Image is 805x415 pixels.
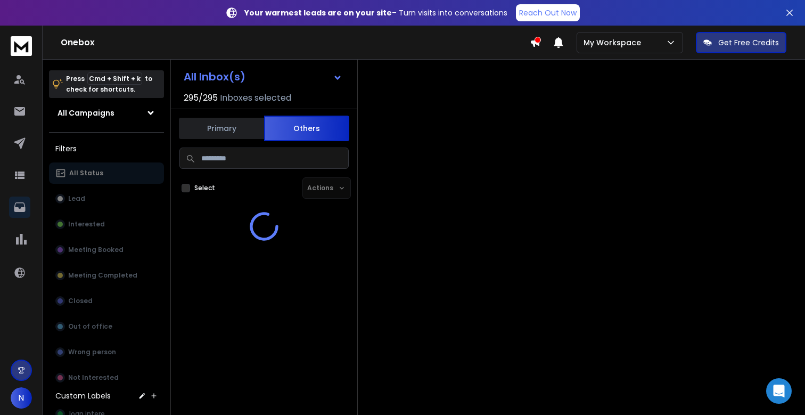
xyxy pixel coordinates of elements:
h1: All Inbox(s) [184,71,245,82]
h3: Filters [49,141,164,156]
label: Select [194,184,215,192]
button: N [11,387,32,409]
button: Get Free Credits [696,32,786,53]
button: All Campaigns [49,102,164,124]
p: My Workspace [584,37,645,48]
button: All Inbox(s) [175,66,351,87]
button: Others [264,116,349,141]
strong: Your warmest leads are on your site [244,7,392,18]
span: Cmd + Shift + k [87,72,142,85]
img: logo [11,36,32,56]
p: Reach Out Now [519,7,577,18]
h1: Onebox [61,36,530,49]
button: Primary [179,117,264,140]
h3: Inboxes selected [220,92,291,104]
h3: Custom Labels [55,390,111,401]
p: Get Free Credits [718,37,779,48]
a: Reach Out Now [516,4,580,21]
h1: All Campaigns [57,108,114,118]
span: 295 / 295 [184,92,218,104]
p: – Turn visits into conversations [244,7,507,18]
div: Open Intercom Messenger [766,378,792,404]
p: Press to check for shortcuts. [66,74,152,95]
